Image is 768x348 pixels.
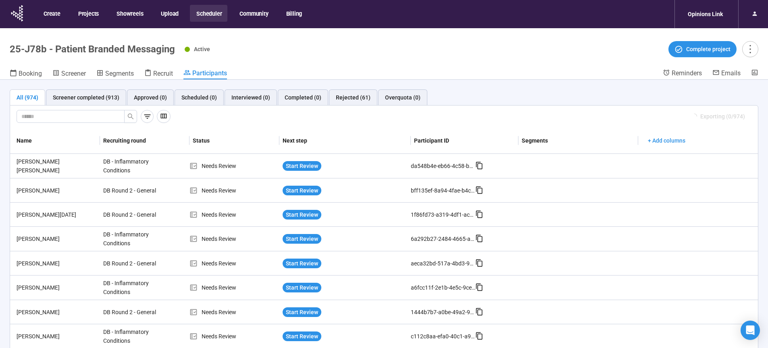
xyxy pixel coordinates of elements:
div: Opinions Link [683,6,728,22]
div: Interviewed (0) [231,93,270,102]
span: search [127,113,134,120]
div: da548b4e-eb66-4c58-be30-1d7f1380ed49 [411,162,475,170]
div: DB - Inflammatory Conditions [100,275,160,300]
span: Start Review [286,283,318,292]
div: Approved (0) [134,93,167,102]
span: Screener [61,70,86,77]
div: Overquota (0) [385,93,420,102]
button: Scheduler [190,5,227,22]
div: Screener completed (913) [53,93,119,102]
span: Active [194,46,210,52]
a: Recruit [144,69,173,79]
button: Start Review [283,331,321,341]
div: bff135ef-8a94-4fae-b4c8-1383296f2cd5 [411,186,475,195]
span: Start Review [286,186,318,195]
div: [PERSON_NAME] [13,308,100,317]
span: Booking [19,70,42,77]
div: DB - Inflammatory Conditions [100,154,160,178]
button: Create [37,5,66,22]
span: more [745,43,756,54]
button: Community [233,5,274,22]
th: Status [189,128,279,154]
th: Segments [518,128,638,154]
div: [PERSON_NAME] [PERSON_NAME] [13,157,100,175]
button: search [124,110,137,123]
div: c112c8aa-efa0-40c1-a9ec-cc6963111590 [411,332,475,341]
a: Reminders [663,69,702,79]
a: Booking [10,69,42,79]
div: DB Round 2 - General [100,183,160,198]
div: Needs Review [189,283,279,292]
div: All (974) [17,93,38,102]
span: Participants [192,69,227,77]
span: Start Review [286,210,318,219]
div: Needs Review [189,308,279,317]
a: Screener [52,69,86,79]
div: 6a292b27-2484-4665-acd3-9048aea6e622 [411,234,475,243]
span: loading [691,114,697,119]
span: Emails [721,69,741,77]
th: Recruiting round [100,128,190,154]
div: DB Round 2 - General [100,256,160,271]
button: Start Review [283,259,321,268]
div: Needs Review [189,234,279,243]
a: Segments [96,69,134,79]
div: Scheduled (0) [181,93,217,102]
span: Start Review [286,259,318,268]
div: [PERSON_NAME] [13,186,100,195]
th: Next step [279,128,411,154]
button: Exporting (0/974) [685,110,751,123]
button: Start Review [283,186,321,195]
div: Needs Review [189,259,279,268]
button: Start Review [283,210,321,220]
a: Participants [183,69,227,79]
button: Showreels [110,5,149,22]
span: + Add columns [648,136,685,145]
span: Complete project [686,45,731,54]
button: Billing [280,5,308,22]
div: a6fcc11f-2e1b-4e5c-9ce4-7002bdf11ffd [411,283,475,292]
div: [PERSON_NAME] [13,283,100,292]
button: Projects [72,5,104,22]
span: Reminders [672,69,702,77]
div: DB Round 2 - General [100,207,160,222]
div: Needs Review [189,210,279,219]
button: Start Review [283,307,321,317]
span: Start Review [286,162,318,170]
button: Start Review [283,283,321,292]
div: Needs Review [189,186,279,195]
button: Start Review [283,234,321,244]
span: Start Review [286,234,318,243]
th: Participant ID [411,128,518,154]
div: [PERSON_NAME][DATE] [13,210,100,219]
button: Start Review [283,161,321,171]
div: 1f86fd73-a319-4df1-ac4d-59cb7cb00712 [411,210,475,219]
div: [PERSON_NAME] [13,234,100,243]
div: Open Intercom Messenger [741,321,760,340]
span: Segments [105,70,134,77]
span: Recruit [153,70,173,77]
span: Exporting (0/974) [700,112,745,121]
button: + Add columns [641,134,692,147]
div: [PERSON_NAME] [13,259,100,268]
span: Start Review [286,308,318,317]
div: [PERSON_NAME] [13,332,100,341]
div: DB Round 2 - General [100,304,160,320]
th: Name [10,128,100,154]
div: Rejected (61) [336,93,370,102]
div: DB - Inflammatory Conditions [100,227,160,251]
button: more [742,41,758,57]
span: Start Review [286,332,318,341]
div: Needs Review [189,332,279,341]
a: Emails [712,69,741,79]
div: aeca32bd-517a-4bd3-9026-bef7a5535914 [411,259,475,268]
div: 1444b7b7-a0be-49a2-92a9-7d0eeacabad7 [411,308,475,317]
button: Upload [154,5,184,22]
h1: 25-J78b - Patient Branded Messaging [10,43,175,55]
div: Needs Review [189,162,279,170]
button: Complete project [668,41,737,57]
div: Completed (0) [285,93,321,102]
